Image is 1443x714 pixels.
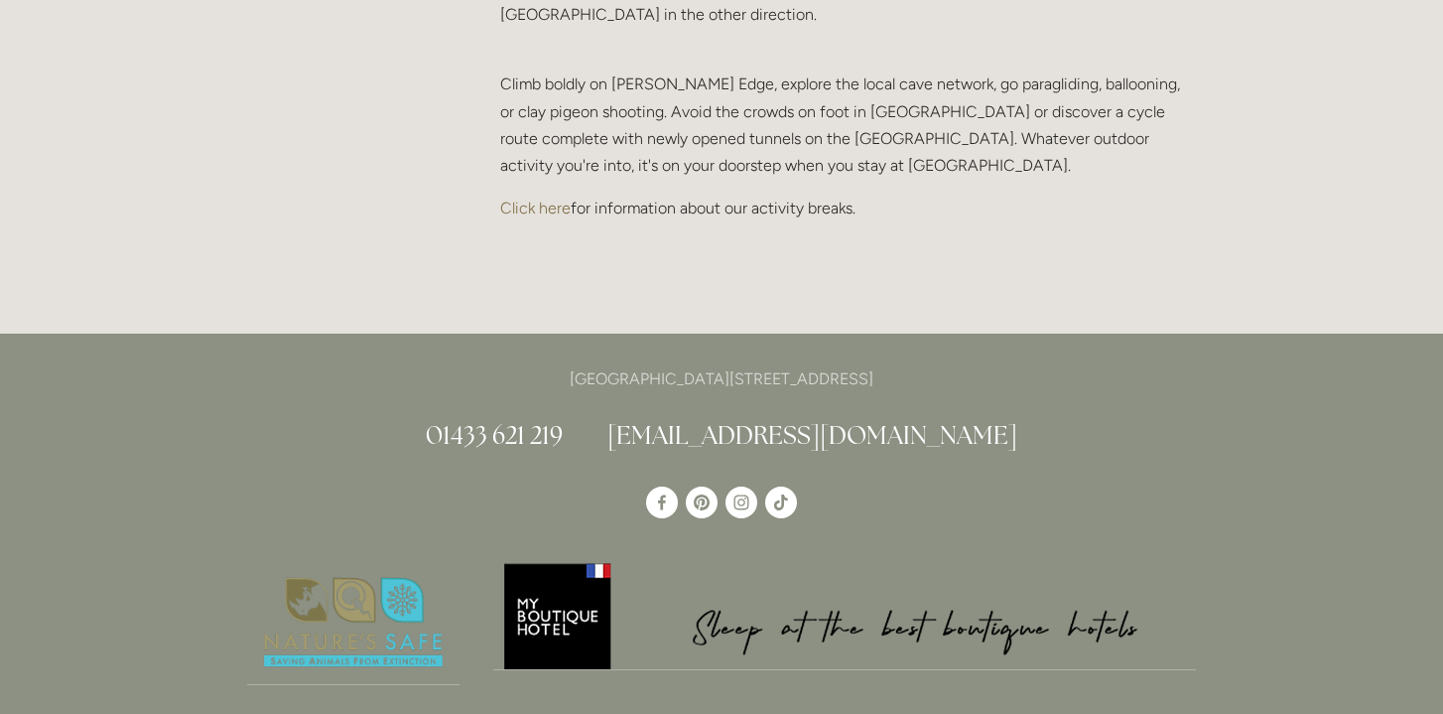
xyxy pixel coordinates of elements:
a: [EMAIL_ADDRESS][DOMAIN_NAME] [607,419,1017,451]
p: Climb boldly on [PERSON_NAME] Edge, explore the local cave network, go paragliding, ballooning, o... [500,44,1196,179]
p: for information about our activity breaks. [500,195,1196,221]
p: [GEOGRAPHIC_DATA][STREET_ADDRESS] [247,365,1196,392]
a: Nature's Safe - Logo [247,560,459,686]
a: My Boutique Hotel - Logo [493,560,1197,671]
img: My Boutique Hotel - Logo [493,560,1197,670]
a: Losehill House Hotel & Spa [646,487,678,518]
img: Nature's Safe - Logo [247,560,459,685]
a: Instagram [725,487,757,518]
a: 01433 621 219 [426,419,563,451]
a: Pinterest [686,487,718,518]
a: TikTok [765,487,797,518]
a: Click here [500,199,571,217]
